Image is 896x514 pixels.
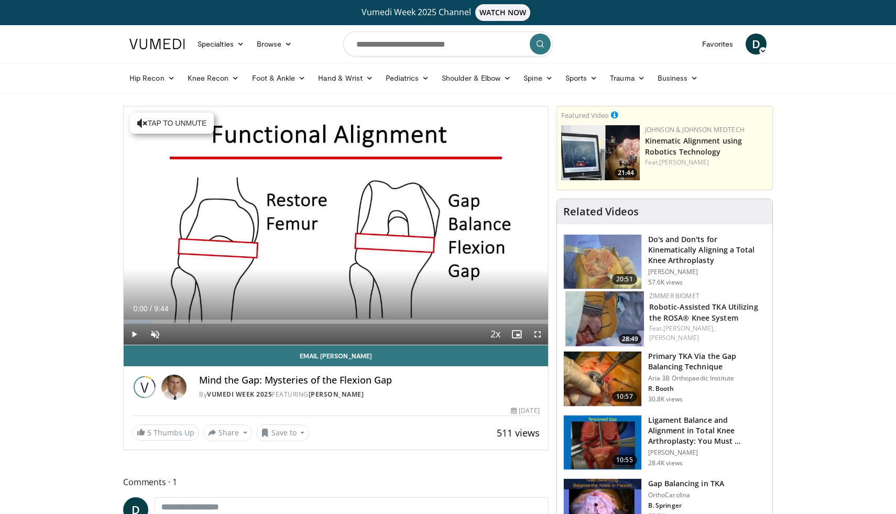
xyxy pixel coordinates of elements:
[648,234,766,266] h3: Do's and Don'ts for Kinematically Aligning a Total Knee Arthroplasty
[648,459,683,467] p: 28.4K views
[645,158,768,167] div: Feat.
[132,375,157,400] img: Vumedi Week 2025
[563,415,766,471] a: 10:55 Ligament Balance and Alignment in Total Knee Arthroplasty: You Must … [PERSON_NAME] 28.4K v...
[250,34,299,54] a: Browse
[475,4,531,21] span: WATCH NOW
[612,455,637,465] span: 10:55
[561,125,640,180] a: 21:44
[648,278,683,287] p: 57.6K views
[559,68,604,89] a: Sports
[129,39,185,49] img: VuMedi Logo
[564,352,641,406] img: 761519_3.png.150x105_q85_crop-smart_upscale.jpg
[612,274,637,285] span: 20:51
[659,158,709,167] a: [PERSON_NAME]
[649,291,700,300] a: Zimmer Biomet
[604,68,651,89] a: Trauma
[145,324,166,345] button: Unmute
[561,125,640,180] img: 85482610-0380-4aae-aa4a-4a9be0c1a4f1.150x105_q85_crop-smart_upscale.jpg
[746,34,767,54] a: D
[651,68,705,89] a: Business
[615,168,637,178] span: 21:44
[147,428,151,438] span: 5
[150,304,152,313] span: /
[563,205,639,218] h4: Related Videos
[312,68,379,89] a: Hand & Wrist
[645,125,745,134] a: Johnson & Johnson MedTech
[648,449,766,457] p: [PERSON_NAME]
[309,390,364,399] a: [PERSON_NAME]
[130,113,214,134] button: Tap to unmute
[648,478,724,489] h3: Gap Balancing in TKA
[648,395,683,403] p: 30.8K views
[563,234,766,290] a: 20:51 Do's and Don'ts for Kinematically Aligning a Total Knee Arthroplasty [PERSON_NAME] 57.6K views
[648,491,724,499] p: OrthoCarolina
[343,31,553,57] input: Search topics, interventions
[485,324,506,345] button: Playback Rate
[565,291,644,346] a: 28:49
[564,235,641,289] img: howell_knee_1.png.150x105_q85_crop-smart_upscale.jpg
[435,68,517,89] a: Shoulder & Elbow
[564,415,641,470] img: 242016_0004_1.png.150x105_q85_crop-smart_upscale.jpg
[619,334,641,344] span: 28:49
[648,415,766,446] h3: Ligament Balance and Alignment in Total Knee Arthroplasty: You Must …
[563,351,766,407] a: 10:57 Primary TKA Via the Gap Balancing Technique Aria 3B Orthopaedic Institute R. Booth 30.8K views
[124,320,548,324] div: Progress Bar
[648,268,766,276] p: [PERSON_NAME]
[133,304,147,313] span: 0:00
[131,4,765,21] a: Vumedi Week 2025 ChannelWATCH NOW
[379,68,435,89] a: Pediatrics
[199,375,540,386] h4: Mind the Gap: Mysteries of the Flexion Gap
[124,324,145,345] button: Play
[506,324,527,345] button: Enable picture-in-picture mode
[649,302,758,323] a: Robotic-Assisted TKA Utilizing the ROSA® Knee System
[511,406,539,415] div: [DATE]
[124,345,548,366] a: Email [PERSON_NAME]
[648,374,766,382] p: Aria 3B Orthopaedic Institute
[246,68,312,89] a: Foot & Ankle
[565,291,644,346] img: 8628d054-67c0-4db7-8e0b-9013710d5e10.150x105_q85_crop-smart_upscale.jpg
[648,501,724,510] p: B. Springer
[123,475,549,489] span: Comments 1
[161,375,187,400] img: Avatar
[132,424,199,441] a: 5 Thumbs Up
[181,68,246,89] a: Knee Recon
[645,136,742,157] a: Kinematic Alignment using Robotics Technology
[207,390,272,399] a: Vumedi Week 2025
[649,324,764,343] div: Feat.
[663,324,715,333] a: [PERSON_NAME],
[517,68,559,89] a: Spine
[256,424,310,441] button: Save to
[648,385,766,393] p: R. Booth
[497,426,540,439] span: 511 views
[696,34,739,54] a: Favorites
[191,34,250,54] a: Specialties
[527,324,548,345] button: Fullscreen
[561,111,609,120] small: Featured Video
[648,351,766,372] h3: Primary TKA Via the Gap Balancing Technique
[612,391,637,402] span: 10:57
[154,304,168,313] span: 9:44
[203,424,252,441] button: Share
[199,390,540,399] div: By FEATURING
[123,68,181,89] a: Hip Recon
[124,106,548,345] video-js: Video Player
[649,333,699,342] a: [PERSON_NAME]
